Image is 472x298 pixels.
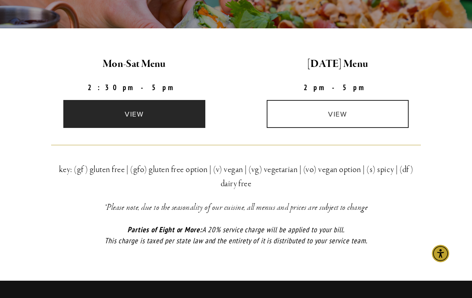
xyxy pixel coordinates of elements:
strong: 2pm-5pm [304,83,372,92]
h2: Mon-Sat Menu [39,56,229,72]
a: view [267,100,409,128]
h3: key: (gf) gluten free | (gfo) gluten free option | (v) vegan | (vg) vegetarian | (vo) vegan optio... [51,163,421,191]
h2: [DATE] Menu [243,56,433,72]
strong: 2:30pm-5pm [88,83,181,92]
em: A 20% service charge will be applied to your bill. This charge is taxed per state law and the ent... [105,225,367,246]
div: Accessibility Menu [432,245,449,262]
a: view [63,100,206,128]
em: *Please note, due to the seasonality of our cuisine, all menus and prices are subject to change [104,202,368,213]
em: Parties of Eight or More: [127,225,202,234]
